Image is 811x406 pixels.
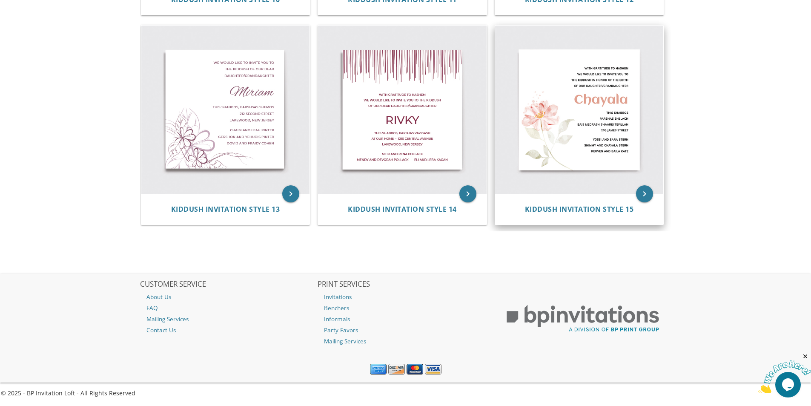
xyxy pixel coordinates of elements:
img: Kiddush Invitation Style 15 [495,26,664,194]
a: Mailing Services [140,314,316,325]
a: Mailing Services [318,336,494,347]
a: Kiddush Invitation Style 14 [348,205,457,213]
a: Invitations [318,291,494,302]
img: Kiddush Invitation Style 13 [141,26,310,194]
img: Discover [388,364,405,375]
a: FAQ [140,302,316,314]
iframe: chat widget [758,353,811,393]
h2: CUSTOMER SERVICE [140,280,316,289]
a: Informals [318,314,494,325]
img: MasterCard [407,364,423,375]
img: American Express [370,364,387,375]
a: keyboard_arrow_right [636,185,653,202]
img: BP Print Group [495,297,671,340]
a: Kiddush Invitation Style 13 [171,205,280,213]
span: Kiddush Invitation Style 15 [525,204,634,214]
img: Visa [425,364,441,375]
a: keyboard_arrow_right [459,185,476,202]
a: Benchers [318,302,494,314]
a: keyboard_arrow_right [282,185,299,202]
a: About Us [140,291,316,302]
span: Kiddush Invitation Style 13 [171,204,280,214]
a: Kiddush Invitation Style 15 [525,205,634,213]
a: Contact Us [140,325,316,336]
span: Kiddush Invitation Style 14 [348,204,457,214]
a: Party Favors [318,325,494,336]
h2: PRINT SERVICES [318,280,494,289]
img: Kiddush Invitation Style 14 [318,26,487,194]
